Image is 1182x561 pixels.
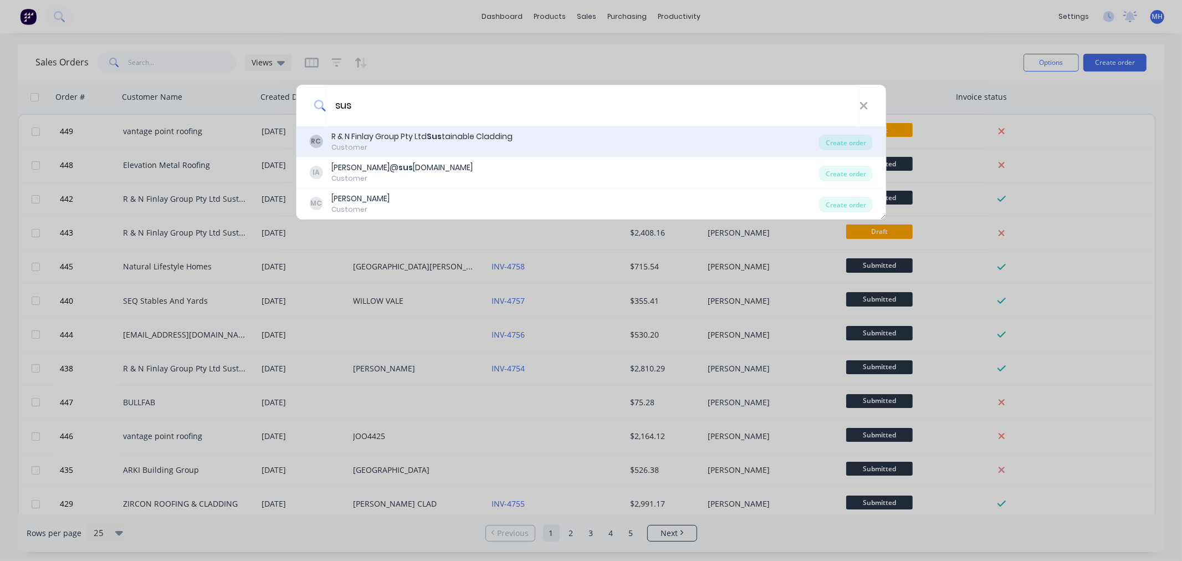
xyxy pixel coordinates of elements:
div: R & N Finlay Group Pty Ltd tainable Cladding [331,131,513,142]
div: Create order [819,135,873,150]
div: [PERSON_NAME]@ [DOMAIN_NAME] [331,162,473,174]
div: Create order [819,197,873,212]
div: [PERSON_NAME] [331,193,390,205]
div: IA [309,166,323,179]
div: RC [309,135,323,148]
div: Customer [331,174,473,183]
b: Sus [427,131,442,142]
input: Enter a customer name to create a new order... [326,85,859,126]
div: Customer [331,205,390,215]
div: Customer [331,142,513,152]
div: Create order [819,166,873,181]
div: MC [309,197,323,210]
b: sus [398,162,413,173]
